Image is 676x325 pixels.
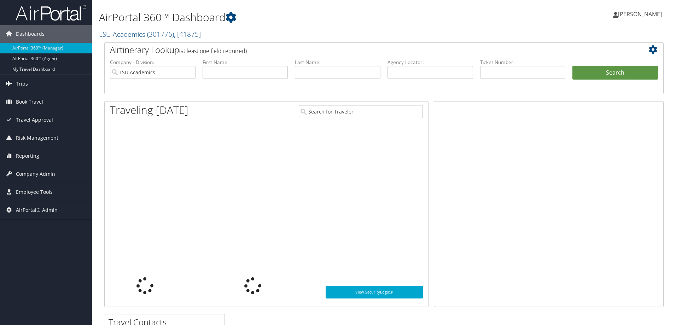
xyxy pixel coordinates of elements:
[16,183,53,201] span: Employee Tools
[16,147,39,165] span: Reporting
[16,25,45,43] span: Dashboards
[179,47,247,55] span: (at least one field required)
[480,59,566,66] label: Ticket Number:
[16,129,58,147] span: Risk Management
[110,59,196,66] label: Company - Division:
[16,93,43,111] span: Book Travel
[613,4,669,25] a: [PERSON_NAME]
[110,103,188,117] h1: Traveling [DATE]
[16,165,55,183] span: Company Admin
[572,66,658,80] button: Search
[16,201,58,219] span: AirPortal® Admin
[174,29,201,39] span: , [ 41875 ]
[326,286,423,298] a: View SecurityLogic®
[16,5,86,21] img: airportal-logo.png
[295,59,380,66] label: Last Name:
[110,44,611,56] h2: Airtinerary Lookup
[618,10,662,18] span: [PERSON_NAME]
[387,59,473,66] label: Agency Locator:
[147,29,174,39] span: ( 301776 )
[99,29,201,39] a: LSU Academics
[16,75,28,93] span: Trips
[203,59,288,66] label: First Name:
[16,111,53,129] span: Travel Approval
[299,105,423,118] input: Search for Traveler
[99,10,479,25] h1: AirPortal 360™ Dashboard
